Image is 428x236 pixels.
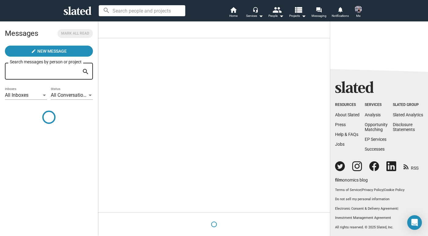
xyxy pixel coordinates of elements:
a: Analysis [365,112,381,117]
a: Investment Management Agreement [335,216,423,220]
a: Successes [365,147,385,152]
div: Services [365,103,388,107]
span: Mark all read [61,30,89,37]
mat-icon: headset_mic [253,7,258,12]
a: About Slated [335,112,360,117]
div: People [268,12,284,20]
p: All rights reserved. © 2025 Slated, Inc. [335,225,423,230]
a: Terms of Service [335,188,361,192]
a: Press [335,122,346,127]
div: Services [246,12,263,20]
a: Notifications [330,6,351,20]
button: Do not sell my personal information [335,197,423,202]
a: RSS [404,162,419,171]
span: Notifications [332,12,349,20]
span: All Inboxes [5,92,28,98]
span: Me [356,12,360,20]
span: | [397,207,398,211]
span: Projects [289,12,306,20]
input: Search people and projects [99,5,185,16]
mat-icon: view_list [294,5,303,14]
button: New Message [5,46,93,57]
a: OpportunityMatching [365,122,388,132]
a: Jobs [335,142,345,147]
a: Messaging [308,6,330,20]
a: DisclosureStatements [393,122,415,132]
span: New Message [37,46,67,57]
a: Slated Analytics [393,112,423,117]
mat-icon: home [230,6,237,13]
span: | [383,188,384,192]
button: Services [244,6,265,20]
span: film [335,178,342,182]
a: filmonomics blog [335,172,368,183]
span: Messaging [312,12,327,20]
div: Slated Group [393,103,423,107]
a: EP Services [365,137,386,142]
mat-icon: arrow_drop_down [300,12,307,20]
button: People [265,6,287,20]
button: Mark all read [57,29,93,38]
h2: Messages [5,26,38,41]
a: Home [223,6,244,20]
button: Nicole SellMe [351,4,366,20]
span: All Conversations [51,92,88,98]
mat-icon: notifications [337,6,343,12]
img: Nicole Sell [355,6,362,13]
button: Projects [287,6,308,20]
mat-icon: forum [316,7,322,13]
mat-icon: arrow_drop_down [278,12,285,20]
span: | [361,188,362,192]
div: Open Intercom Messenger [407,215,422,230]
a: Cookie Policy [384,188,404,192]
mat-icon: create [31,49,36,54]
div: Resources [335,103,360,107]
mat-icon: search [82,67,89,77]
mat-icon: people [272,5,281,14]
a: Electronic Consent & Delivery Agreement [335,207,397,211]
a: Privacy Policy [362,188,383,192]
mat-icon: arrow_drop_down [257,12,264,20]
span: Home [229,12,238,20]
a: Help & FAQs [335,132,358,137]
